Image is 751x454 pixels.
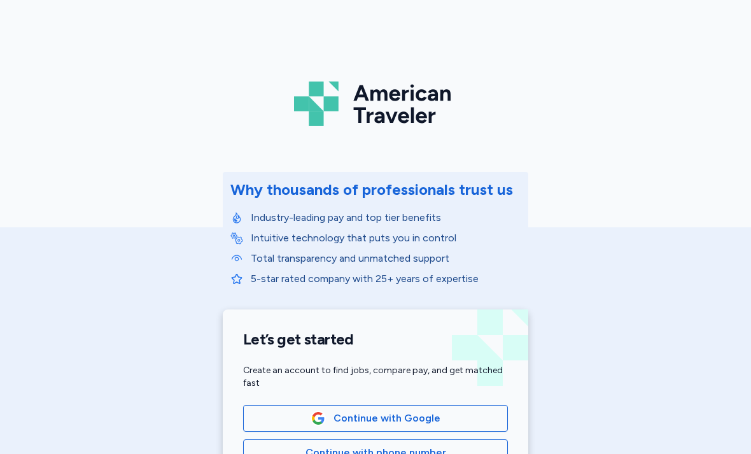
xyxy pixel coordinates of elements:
h1: Let’s get started [243,330,508,349]
button: Google LogoContinue with Google [243,405,508,432]
span: Continue with Google [333,411,440,426]
div: Create an account to find jobs, compare pay, and get matched fast [243,364,508,390]
p: Intuitive technology that puts you in control [251,231,521,246]
p: 5-star rated company with 25+ years of expertise [251,271,521,287]
img: Logo [294,76,457,131]
p: Total transparency and unmatched support [251,251,521,266]
p: Industry-leading pay and top tier benefits [251,210,521,225]
img: Google Logo [311,411,325,425]
div: Why thousands of professionals trust us [230,180,513,200]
